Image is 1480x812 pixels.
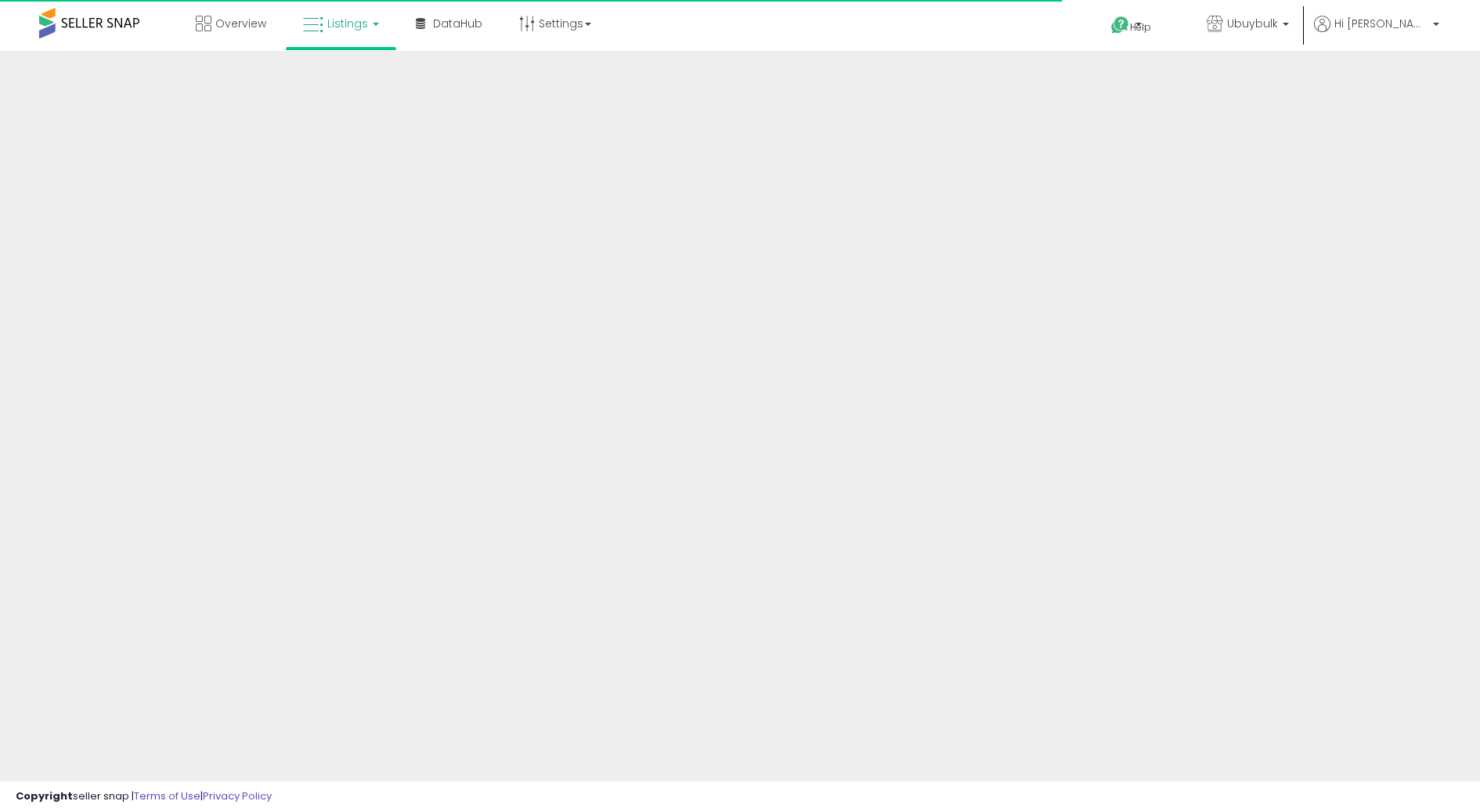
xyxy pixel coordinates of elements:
i: Get Help [1110,16,1130,35]
a: Help [1099,4,1182,51]
span: Help [1130,20,1151,34]
span: Overview [215,16,266,31]
span: Hi [PERSON_NAME] [1334,16,1428,31]
span: Ubuybulk [1227,16,1278,31]
a: Hi [PERSON_NAME] [1314,16,1439,51]
span: Listings [327,16,368,31]
span: DataHub [433,16,482,31]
